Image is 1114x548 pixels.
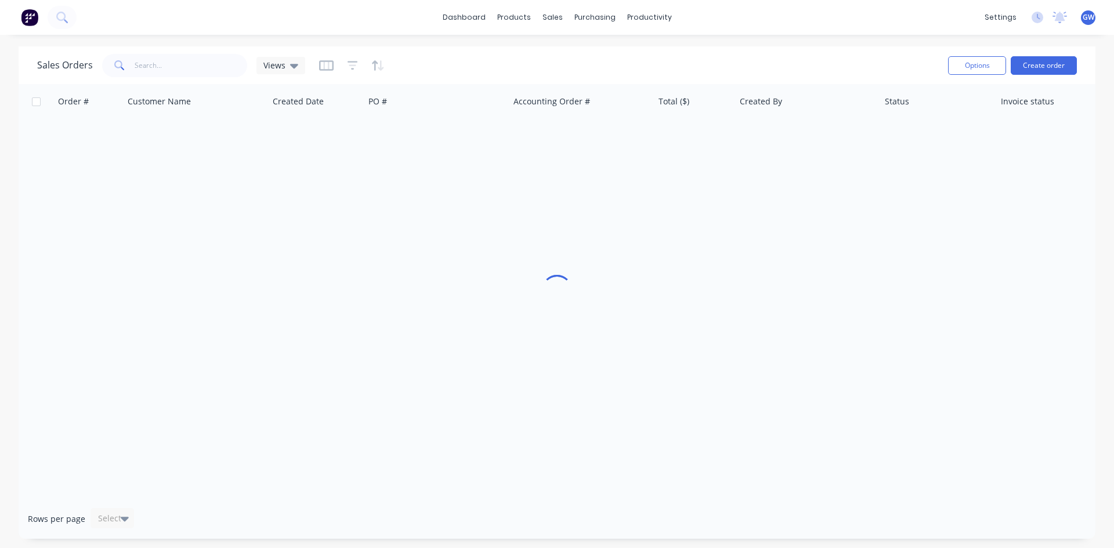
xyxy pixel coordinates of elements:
[1001,96,1054,107] div: Invoice status
[273,96,324,107] div: Created Date
[537,9,569,26] div: sales
[740,96,782,107] div: Created By
[569,9,621,26] div: purchasing
[98,513,128,524] div: Select...
[368,96,387,107] div: PO #
[979,9,1022,26] div: settings
[1083,12,1094,23] span: GW
[135,54,248,77] input: Search...
[128,96,191,107] div: Customer Name
[621,9,678,26] div: productivity
[437,9,491,26] a: dashboard
[21,9,38,26] img: Factory
[28,513,85,525] span: Rows per page
[948,56,1006,75] button: Options
[263,59,285,71] span: Views
[513,96,590,107] div: Accounting Order #
[491,9,537,26] div: products
[1011,56,1077,75] button: Create order
[37,60,93,71] h1: Sales Orders
[659,96,689,107] div: Total ($)
[885,96,909,107] div: Status
[58,96,89,107] div: Order #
